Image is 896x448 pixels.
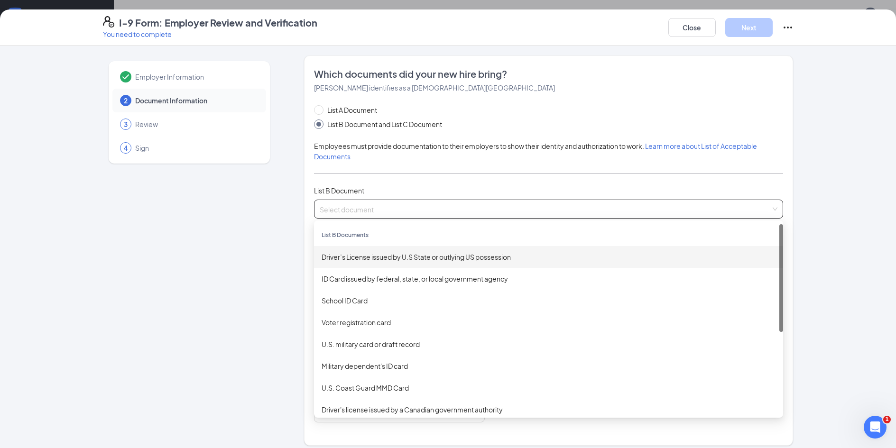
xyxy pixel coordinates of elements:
div: Military dependent's ID card [322,361,776,371]
span: Sign [135,143,257,153]
span: List A Document [323,105,381,115]
div: School ID Card [322,295,776,306]
h4: I-9 Form: Employer Review and Verification [119,16,317,29]
div: U.S. military card or draft record [322,339,776,349]
div: Driver's license issued by a Canadian government authority [322,404,776,415]
div: Voter registration card [322,317,776,328]
svg: Checkmark [120,71,131,82]
p: You need to complete [103,29,317,39]
div: U.S. Coast Guard MMD Card [322,383,776,393]
div: ID Card issued by federal, state, or local government agency [322,274,776,284]
span: [PERSON_NAME] identifies as a [DEMOGRAPHIC_DATA][GEOGRAPHIC_DATA] [314,83,555,92]
iframe: Intercom live chat [864,416,887,439]
svg: FormI9EVerifyIcon [103,16,114,27]
svg: Ellipses [782,22,794,33]
span: Document Information [135,96,257,105]
span: 4 [124,143,128,153]
button: Next [725,18,773,37]
span: List B Documents [322,231,369,238]
span: List B Document and List C Document [323,119,446,129]
span: List B Document [314,186,364,195]
span: Employees must provide documentation to their employers to show their identity and authorization ... [314,142,757,161]
span: Employer Information [135,72,257,82]
span: 3 [124,119,128,129]
span: Review [135,119,257,129]
button: Close [668,18,716,37]
span: Which documents did your new hire bring? [314,67,783,81]
span: 2 [124,96,128,105]
span: 1 [883,416,891,423]
div: Driver’s License issued by U.S State or outlying US possession [322,252,776,262]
